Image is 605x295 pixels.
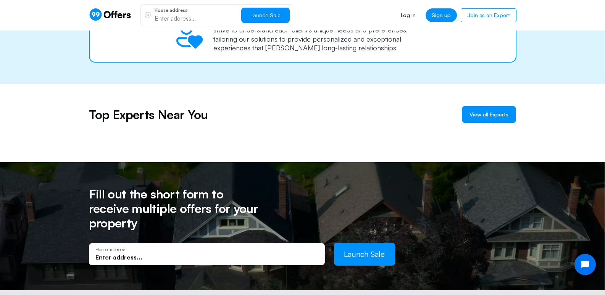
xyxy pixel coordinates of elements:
span: Launch Sale [344,249,385,259]
button: Launch Sale [241,8,290,23]
h5: Top Experts Near You [89,105,208,124]
a: View all Experts [462,106,516,123]
button: Launch Sale [334,243,395,266]
span: View all Experts [469,111,508,118]
h5: Fill out the short form to receive multiple offers for your property [89,187,266,231]
a: Sign up [426,8,457,22]
a: Join as an Expert [461,8,516,22]
span: Launch Sale [250,12,281,18]
input: Enter address... [95,253,318,261]
p: At 99Offers, client centricity is at the core of everything we do. We strive to understand each c... [213,17,432,53]
p: House address: [95,247,318,252]
p: House address: [155,8,235,13]
input: Enter address... [155,14,235,23]
a: Log in [395,8,422,22]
